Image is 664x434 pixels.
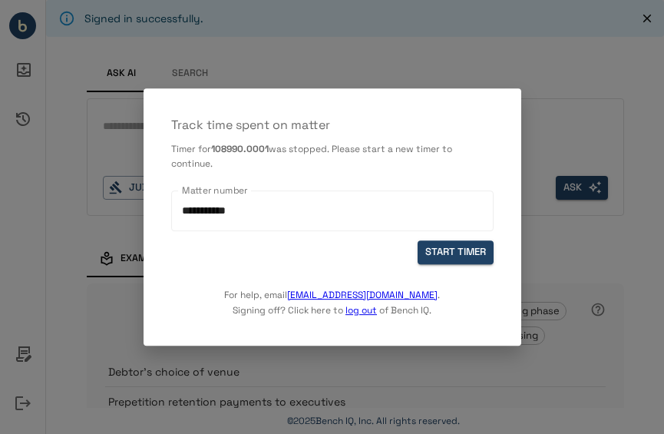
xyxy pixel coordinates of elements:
[171,143,211,155] span: Timer for
[211,143,269,155] b: 108990.0001
[224,264,440,318] p: For help, email . Signing off? Click here to of Bench IQ.
[171,116,494,134] p: Track time spent on matter
[171,143,452,171] span: was stopped. Please start a new timer to continue.
[418,241,494,265] button: START TIMER
[182,184,248,197] label: Matter number
[287,289,438,301] a: [EMAIL_ADDRESS][DOMAIN_NAME]
[345,304,377,316] a: log out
